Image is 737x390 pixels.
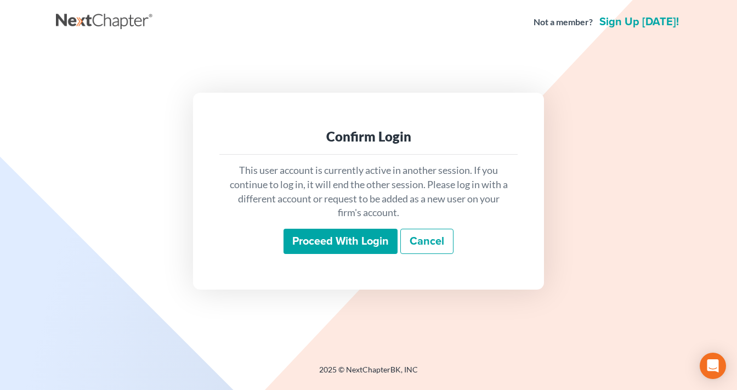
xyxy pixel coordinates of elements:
[56,364,681,384] div: 2025 © NextChapterBK, INC
[284,229,398,254] input: Proceed with login
[228,163,509,220] p: This user account is currently active in another session. If you continue to log in, it will end ...
[534,16,593,29] strong: Not a member?
[700,353,726,379] div: Open Intercom Messenger
[400,229,453,254] a: Cancel
[597,16,681,27] a: Sign up [DATE]!
[228,128,509,145] div: Confirm Login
